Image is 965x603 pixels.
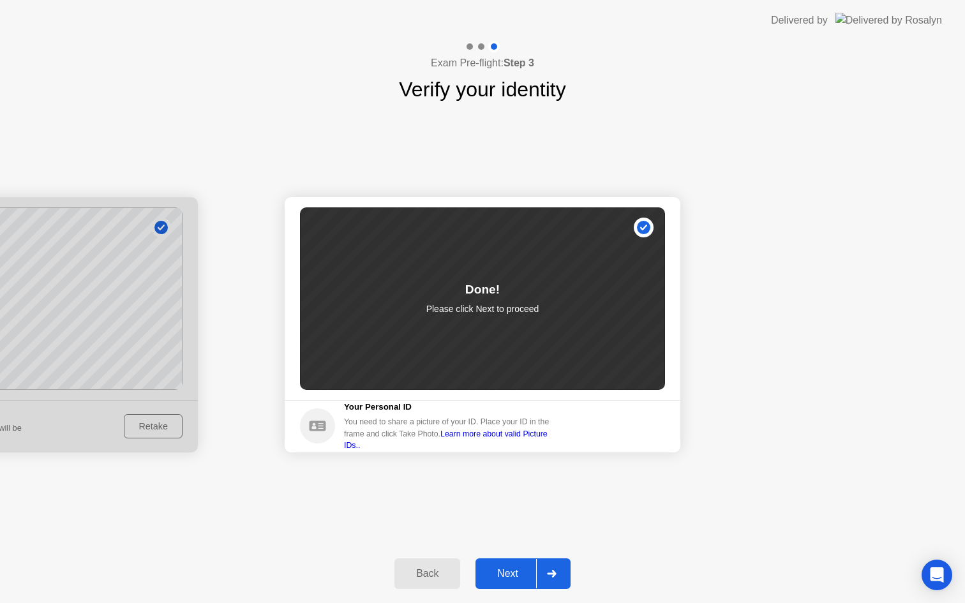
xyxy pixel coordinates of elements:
[771,13,828,28] div: Delivered by
[431,56,534,71] h4: Exam Pre-flight:
[465,281,500,299] div: Done!
[426,302,539,316] p: Please click Next to proceed
[504,57,534,68] b: Step 3
[398,568,456,579] div: Back
[344,429,548,450] a: Learn more about valid Picture IDs..
[922,560,952,590] div: Open Intercom Messenger
[344,416,558,451] div: You need to share a picture of your ID. Place your ID in the frame and click Take Photo.
[475,558,571,589] button: Next
[399,74,565,105] h1: Verify your identity
[479,568,536,579] div: Next
[835,13,942,27] img: Delivered by Rosalyn
[344,401,558,413] h5: Your Personal ID
[394,558,460,589] button: Back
